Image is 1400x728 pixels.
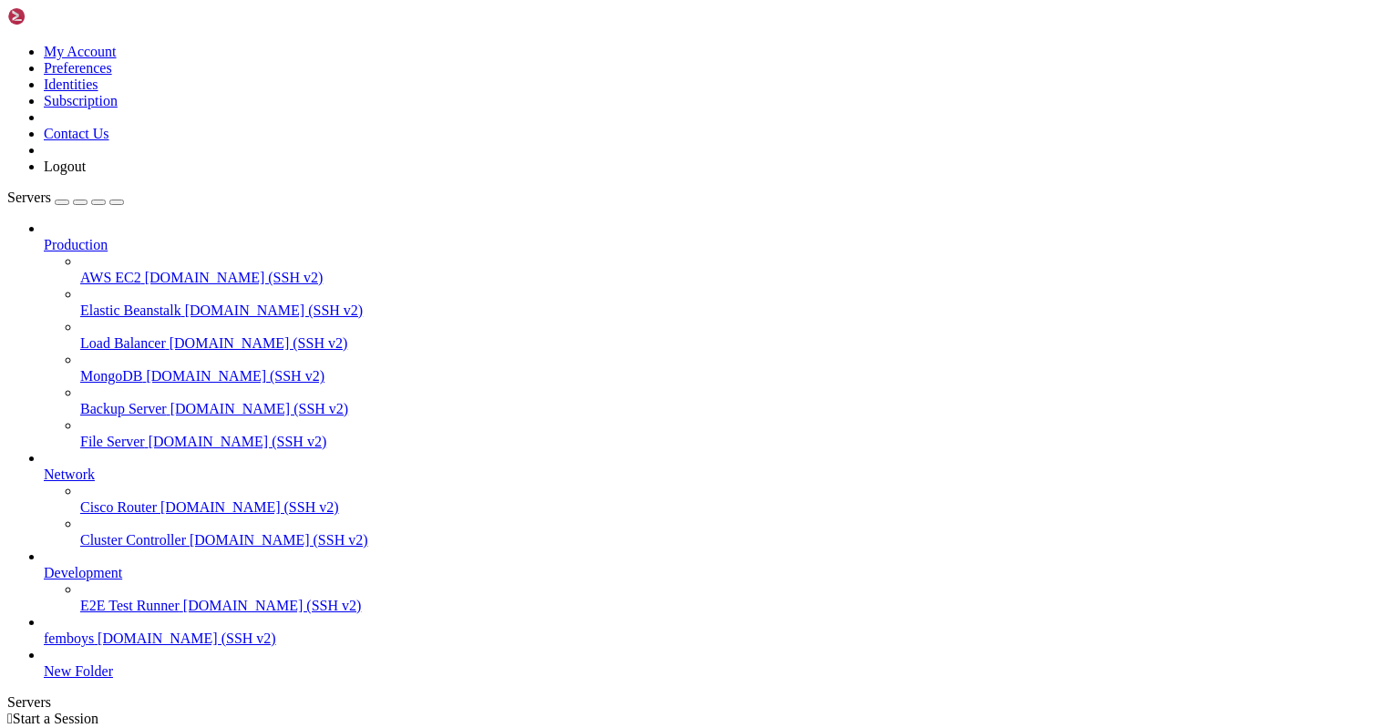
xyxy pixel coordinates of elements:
span: Elastic Beanstalk [80,302,181,318]
span: [DOMAIN_NAME] (SSH v2) [160,499,339,515]
span: [DOMAIN_NAME] (SSH v2) [183,598,362,613]
span: Load Balancer [80,335,166,351]
span: [DOMAIN_NAME] (SSH v2) [170,401,349,416]
span: File Server [80,434,145,449]
a: Contact Us [44,126,109,141]
a: AWS EC2 [DOMAIN_NAME] (SSH v2) [80,270,1393,286]
a: Identities [44,77,98,92]
a: MongoDB [DOMAIN_NAME] (SSH v2) [80,368,1393,385]
span: [DOMAIN_NAME] (SSH v2) [190,532,368,548]
li: Development [44,549,1393,614]
span: Cisco Router [80,499,157,515]
span: AWS EC2 [80,270,141,285]
li: femboys [DOMAIN_NAME] (SSH v2) [44,614,1393,647]
a: Network [44,467,1393,483]
span:  [7,711,13,726]
span: [DOMAIN_NAME] (SSH v2) [185,302,364,318]
span: Cluster Controller [80,532,186,548]
a: Subscription [44,93,118,108]
span: E2E Test Runner [80,598,180,613]
a: Preferences [44,60,112,76]
span: Backup Server [80,401,167,416]
span: [DOMAIN_NAME] (SSH v2) [98,631,276,646]
a: My Account [44,44,117,59]
a: Backup Server [DOMAIN_NAME] (SSH v2) [80,401,1393,417]
div: Servers [7,694,1393,711]
a: E2E Test Runner [DOMAIN_NAME] (SSH v2) [80,598,1393,614]
span: Network [44,467,95,482]
span: Servers [7,190,51,205]
a: Cluster Controller [DOMAIN_NAME] (SSH v2) [80,532,1393,549]
li: File Server [DOMAIN_NAME] (SSH v2) [80,417,1393,450]
a: Elastic Beanstalk [DOMAIN_NAME] (SSH v2) [80,302,1393,319]
span: Start a Session [13,711,98,726]
span: femboys [44,631,94,646]
a: Load Balancer [DOMAIN_NAME] (SSH v2) [80,335,1393,352]
span: Development [44,565,122,580]
li: Cluster Controller [DOMAIN_NAME] (SSH v2) [80,516,1393,549]
li: Load Balancer [DOMAIN_NAME] (SSH v2) [80,319,1393,352]
li: Backup Server [DOMAIN_NAME] (SSH v2) [80,385,1393,417]
li: New Folder [44,647,1393,680]
img: Shellngn [7,7,112,26]
li: AWS EC2 [DOMAIN_NAME] (SSH v2) [80,253,1393,286]
a: femboys [DOMAIN_NAME] (SSH v2) [44,631,1393,647]
span: [DOMAIN_NAME] (SSH v2) [149,434,327,449]
a: New Folder [44,663,1393,680]
a: Production [44,237,1393,253]
li: Network [44,450,1393,549]
a: Development [44,565,1393,581]
li: Production [44,220,1393,450]
span: [DOMAIN_NAME] (SSH v2) [145,270,324,285]
span: MongoDB [80,368,142,384]
a: Cisco Router [DOMAIN_NAME] (SSH v2) [80,499,1393,516]
li: Cisco Router [DOMAIN_NAME] (SSH v2) [80,483,1393,516]
a: Logout [44,159,86,174]
span: [DOMAIN_NAME] (SSH v2) [170,335,348,351]
li: Elastic Beanstalk [DOMAIN_NAME] (SSH v2) [80,286,1393,319]
a: Servers [7,190,124,205]
span: New Folder [44,663,113,679]
span: [DOMAIN_NAME] (SSH v2) [146,368,324,384]
li: MongoDB [DOMAIN_NAME] (SSH v2) [80,352,1393,385]
a: File Server [DOMAIN_NAME] (SSH v2) [80,434,1393,450]
span: Production [44,237,108,252]
li: E2E Test Runner [DOMAIN_NAME] (SSH v2) [80,581,1393,614]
